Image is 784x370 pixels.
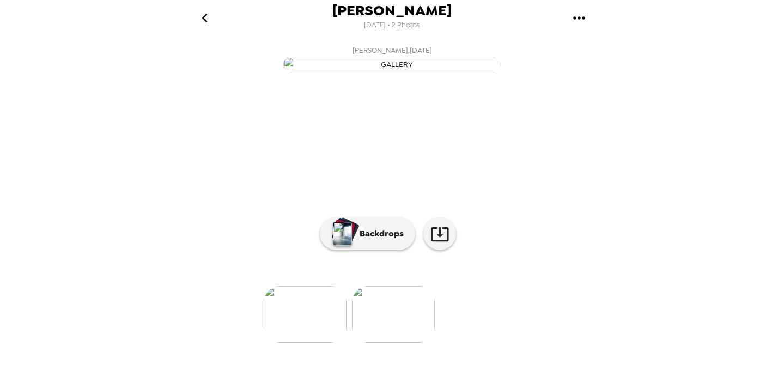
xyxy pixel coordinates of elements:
img: gallery [352,286,435,343]
span: [PERSON_NAME] [332,3,452,18]
img: gallery [283,57,501,72]
span: [PERSON_NAME] , [DATE] [353,44,432,57]
button: [PERSON_NAME],[DATE] [174,41,610,76]
span: [DATE] • 2 Photos [364,18,420,33]
p: Backdrops [354,227,404,240]
button: Backdrops [320,217,415,250]
img: gallery [264,286,347,343]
